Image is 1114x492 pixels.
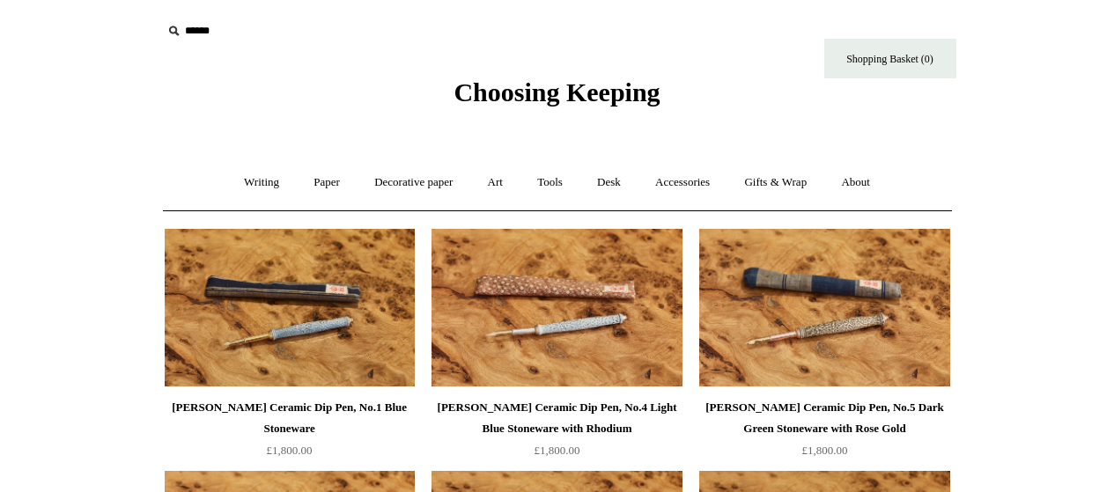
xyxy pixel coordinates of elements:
[169,397,410,439] div: [PERSON_NAME] Ceramic Dip Pen, No.1 Blue Stoneware
[432,229,682,387] img: Steve Harrison Ceramic Dip Pen, No.4 Light Blue Stoneware with Rhodium
[699,397,949,469] a: [PERSON_NAME] Ceramic Dip Pen, No.5 Dark Green Stoneware with Rose Gold £1,800.00
[825,159,886,206] a: About
[454,77,660,106] span: Choosing Keeping
[521,159,579,206] a: Tools
[535,444,580,457] span: £1,800.00
[298,159,356,206] a: Paper
[432,229,682,387] a: Steve Harrison Ceramic Dip Pen, No.4 Light Blue Stoneware with Rhodium Steve Harrison Ceramic Dip...
[472,159,519,206] a: Art
[432,397,682,469] a: [PERSON_NAME] Ceramic Dip Pen, No.4 Light Blue Stoneware with Rhodium £1,800.00
[165,229,415,387] a: Steve Harrison Ceramic Dip Pen, No.1 Blue Stoneware Steve Harrison Ceramic Dip Pen, No.1 Blue Sto...
[639,159,726,206] a: Accessories
[699,229,949,387] img: Steve Harrison Ceramic Dip Pen, No.5 Dark Green Stoneware with Rose Gold
[436,397,677,439] div: [PERSON_NAME] Ceramic Dip Pen, No.4 Light Blue Stoneware with Rhodium
[267,444,313,457] span: £1,800.00
[165,229,415,387] img: Steve Harrison Ceramic Dip Pen, No.1 Blue Stoneware
[824,39,956,78] a: Shopping Basket (0)
[581,159,637,206] a: Desk
[728,159,823,206] a: Gifts & Wrap
[699,229,949,387] a: Steve Harrison Ceramic Dip Pen, No.5 Dark Green Stoneware with Rose Gold Steve Harrison Ceramic D...
[454,92,660,104] a: Choosing Keeping
[358,159,468,206] a: Decorative paper
[228,159,295,206] a: Writing
[802,444,848,457] span: £1,800.00
[165,397,415,469] a: [PERSON_NAME] Ceramic Dip Pen, No.1 Blue Stoneware £1,800.00
[704,397,945,439] div: [PERSON_NAME] Ceramic Dip Pen, No.5 Dark Green Stoneware with Rose Gold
